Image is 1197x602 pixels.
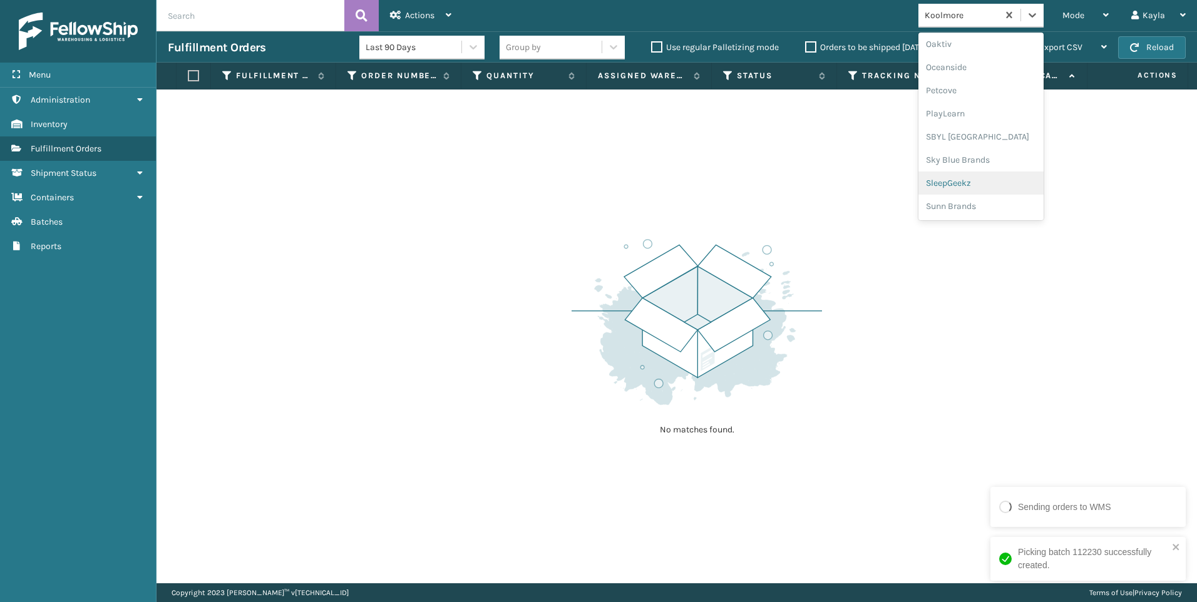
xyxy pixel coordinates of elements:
div: SBYL [GEOGRAPHIC_DATA] [918,125,1044,148]
div: Sunn Brands [918,195,1044,218]
div: Oceanside [918,56,1044,79]
span: Mode [1062,10,1084,21]
label: Status [737,70,813,81]
div: SleepGeekz [918,171,1044,195]
div: Sky Blue Brands [918,148,1044,171]
div: Oaktiv [918,33,1044,56]
span: Export CSV [1039,42,1082,53]
button: close [1172,542,1181,554]
label: Use regular Palletizing mode [651,42,779,53]
div: Koolmore [925,9,999,22]
div: Sending orders to WMS [1018,501,1111,514]
span: Actions [1098,65,1185,86]
span: Menu [29,69,51,80]
h3: Fulfillment Orders [168,40,265,55]
div: Petcove [918,79,1044,102]
span: Reports [31,241,61,252]
p: Copyright 2023 [PERSON_NAME]™ v [TECHNICAL_ID] [172,583,349,602]
span: Fulfillment Orders [31,143,101,154]
div: Group by [506,41,541,54]
div: PlayLearn [918,102,1044,125]
label: Fulfillment Order Id [236,70,312,81]
div: Last 90 Days [366,41,463,54]
span: Shipment Status [31,168,96,178]
span: Actions [405,10,434,21]
div: Picking batch 112230 successfully created. [1018,546,1168,572]
label: Orders to be shipped [DATE] [805,42,927,53]
button: Reload [1118,36,1186,59]
span: Batches [31,217,63,227]
label: Order Number [361,70,437,81]
span: Containers [31,192,74,203]
span: Inventory [31,119,68,130]
img: logo [19,13,138,50]
label: Assigned Warehouse [598,70,687,81]
label: Tracking Number [862,70,938,81]
span: Administration [31,94,90,105]
label: Quantity [486,70,562,81]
